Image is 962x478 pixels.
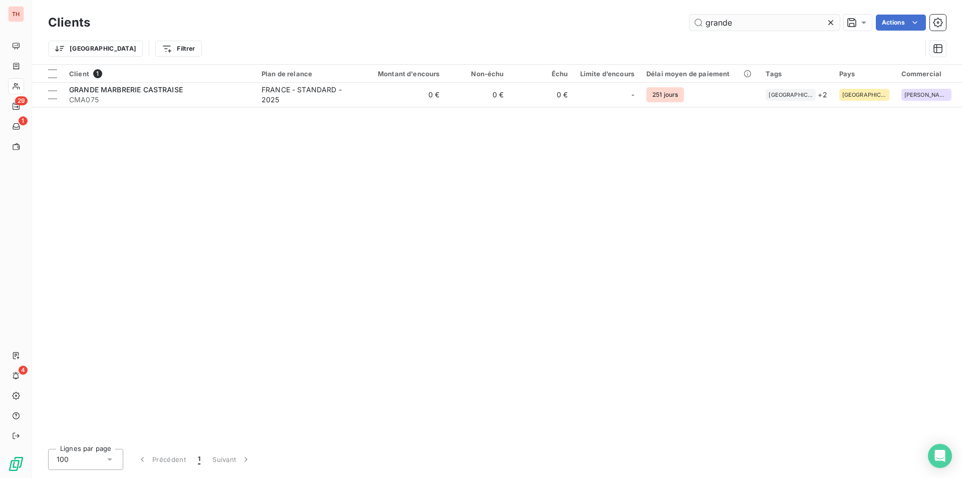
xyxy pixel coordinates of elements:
button: Précédent [131,449,192,470]
span: 29 [15,96,28,105]
button: Filtrer [155,41,201,57]
div: Tags [766,70,827,78]
span: + 2 [818,89,827,100]
td: 0 € [446,83,510,107]
span: CMA075 [69,95,250,105]
span: - [631,90,634,100]
img: Logo LeanPay [8,456,24,472]
span: 1 [19,116,28,125]
span: Client [69,70,89,78]
span: [GEOGRAPHIC_DATA] [769,92,813,98]
span: 100 [57,454,69,464]
span: 1 [93,69,102,78]
div: Délai moyen de paiement [646,70,754,78]
button: 1 [192,449,206,470]
span: 251 jours [646,87,684,102]
div: Montant d'encours [366,70,440,78]
span: GRANDE MARBRERIE CASTRAISE [69,85,183,94]
td: 0 € [510,83,574,107]
div: FRANCE - STANDARD - 2025 [262,85,354,105]
div: TH [8,6,24,22]
span: [GEOGRAPHIC_DATA] [842,92,886,98]
input: Rechercher [689,15,840,31]
span: 4 [19,366,28,375]
button: [GEOGRAPHIC_DATA] [48,41,143,57]
span: [PERSON_NAME] [904,92,948,98]
h3: Clients [48,14,90,32]
div: Échu [516,70,568,78]
div: Open Intercom Messenger [928,444,952,468]
div: Pays [839,70,889,78]
button: Actions [876,15,926,31]
button: Suivant [206,449,257,470]
div: Plan de relance [262,70,354,78]
div: Commercial [901,70,954,78]
td: 0 € [360,83,446,107]
span: 1 [198,454,200,464]
div: Non-échu [452,70,504,78]
div: Limite d’encours [580,70,634,78]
